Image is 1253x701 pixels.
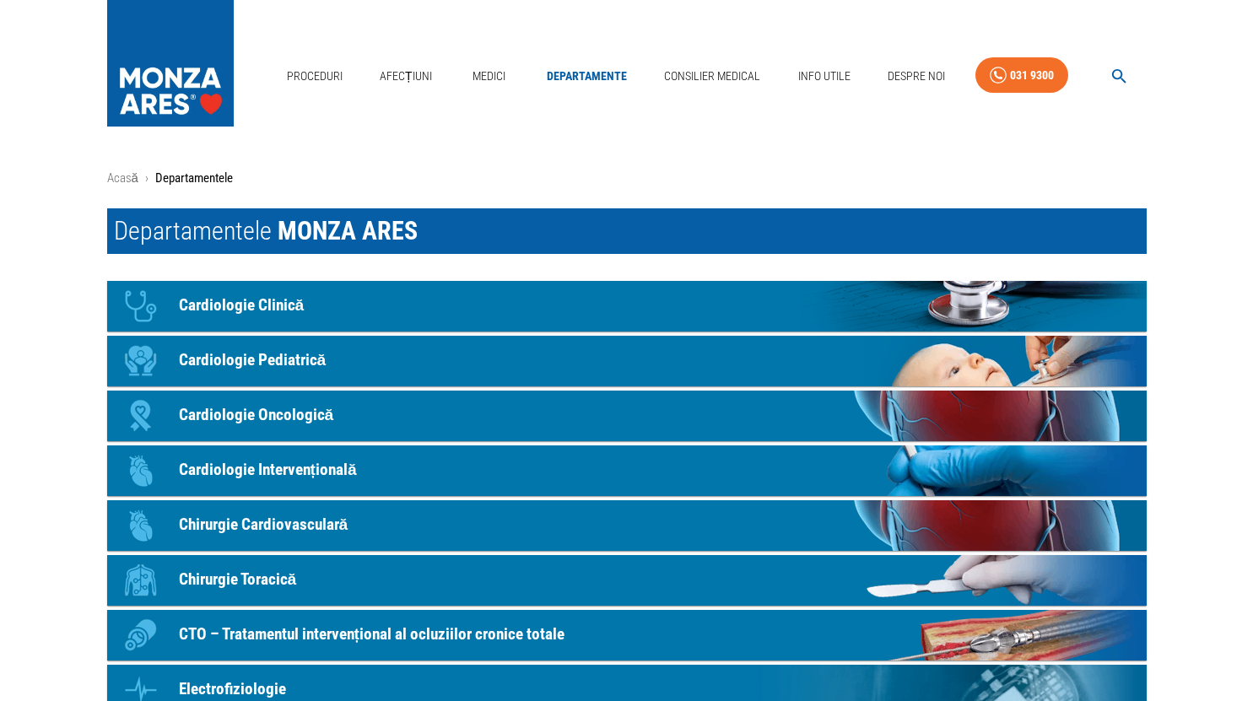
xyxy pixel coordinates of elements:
[116,445,166,496] div: Icon
[179,568,297,592] p: Chirurgie Toracică
[179,623,564,647] p: CTO – Tratamentul intervențional al ocluziilor cronice totale
[179,294,305,318] p: Cardiologie Clinică
[280,59,349,94] a: Proceduri
[107,500,1147,551] a: IconChirurgie Cardiovasculară
[116,391,166,441] div: Icon
[116,281,166,332] div: Icon
[107,336,1147,386] a: IconCardiologie Pediatrică
[179,458,357,483] p: Cardiologie Intervențională
[107,555,1147,606] a: IconChirurgie Toracică
[107,281,1147,332] a: IconCardiologie Clinică
[107,169,1147,188] nav: breadcrumb
[791,59,857,94] a: Info Utile
[975,57,1068,94] a: 031 9300
[155,169,233,188] p: Departamentele
[107,208,1147,254] h1: Departamentele
[116,500,166,551] div: Icon
[179,403,334,428] p: Cardiologie Oncologică
[462,59,516,94] a: Medici
[373,59,439,94] a: Afecțiuni
[107,170,138,186] a: Acasă
[107,391,1147,441] a: IconCardiologie Oncologică
[107,445,1147,496] a: IconCardiologie Intervențională
[116,555,166,606] div: Icon
[179,513,348,537] p: Chirurgie Cardiovasculară
[540,59,634,94] a: Departamente
[116,610,166,661] div: Icon
[107,610,1147,661] a: IconCTO – Tratamentul intervențional al ocluziilor cronice totale
[278,216,418,245] span: MONZA ARES
[145,169,149,188] li: ›
[657,59,767,94] a: Consilier Medical
[881,59,952,94] a: Despre Noi
[1010,65,1054,86] div: 031 9300
[179,348,327,373] p: Cardiologie Pediatrică
[116,336,166,386] div: Icon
